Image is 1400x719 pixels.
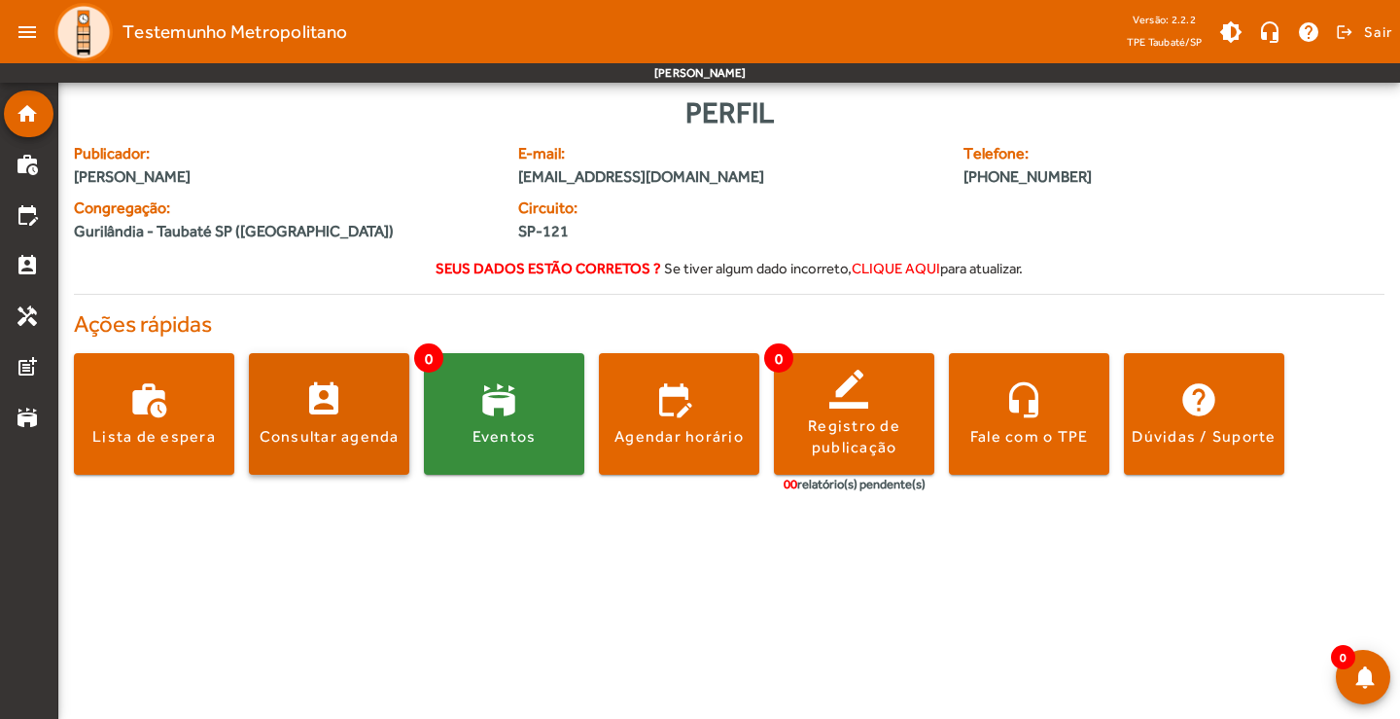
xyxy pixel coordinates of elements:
a: Testemunho Metropolitano [47,3,347,61]
span: TPE Taubaté/SP [1127,32,1203,52]
span: Circuito: [518,197,717,220]
mat-icon: work_history [16,153,39,176]
span: Sair [1364,17,1392,48]
mat-icon: edit_calendar [16,203,39,227]
span: Testemunho Metropolitano [122,17,347,48]
div: Lista de espera [92,426,216,448]
img: Logo TPE [54,3,113,61]
button: Dúvidas / Suporte [1124,353,1284,475]
span: Publicador: [74,142,495,165]
div: Eventos [472,426,537,448]
div: Consultar agenda [260,426,400,448]
div: Versão: 2.2.2 [1127,8,1203,32]
span: clique aqui [852,260,940,276]
button: Registro de publicação [774,353,934,475]
div: Registro de publicação [774,415,934,459]
span: [EMAIL_ADDRESS][DOMAIN_NAME] [518,165,939,189]
span: Telefone: [963,142,1274,165]
div: Fale com o TPE [970,426,1089,448]
mat-icon: stadium [16,406,39,429]
div: relatório(s) pendente(s) [784,475,926,494]
button: Sair [1333,18,1392,47]
span: 0 [414,343,443,373]
div: Agendar horário [614,426,744,448]
button: Eventos [424,353,584,475]
mat-icon: menu [8,13,47,52]
div: Dúvidas / Suporte [1132,426,1276,448]
span: SP-121 [518,220,717,243]
span: E-mail: [518,142,939,165]
mat-icon: handyman [16,305,39,328]
button: Agendar horário [599,353,759,475]
div: Perfil [74,90,1384,134]
button: Consultar agenda [249,353,409,475]
span: 00 [784,477,797,491]
span: Congregação: [74,197,495,220]
mat-icon: perm_contact_calendar [16,254,39,277]
span: [PHONE_NUMBER] [963,165,1274,189]
span: Gurilândia - Taubaté SP ([GEOGRAPHIC_DATA]) [74,220,394,243]
mat-icon: home [16,102,39,126]
span: Se tiver algum dado incorreto, para atualizar. [664,260,1023,276]
span: [PERSON_NAME] [74,165,495,189]
mat-icon: post_add [16,355,39,378]
h4: Ações rápidas [74,310,1384,339]
button: Lista de espera [74,353,234,475]
button: Fale com o TPE [949,353,1109,475]
span: 0 [764,343,793,373]
span: 0 [1331,645,1355,669]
